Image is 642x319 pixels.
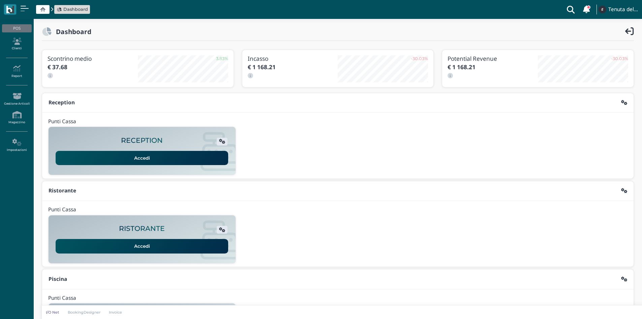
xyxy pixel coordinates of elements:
[57,6,88,12] a: Dashboard
[599,6,606,13] img: ...
[56,151,228,165] a: Accedi
[48,119,76,125] h4: Punti Cassa
[2,24,31,32] div: POS
[48,55,138,62] h3: Scontrino medio
[6,6,14,14] img: logo
[2,136,31,155] a: Impostazioni
[63,6,88,12] span: Dashboard
[448,63,476,71] b: € 1 168.21
[46,310,59,315] p: I/O Net
[608,7,638,12] h4: Tenuta del Barco
[598,1,638,18] a: ... Tenuta del Barco
[2,62,31,81] a: Report
[121,137,163,144] h2: RECEPTION
[2,108,31,127] a: Magazzino
[49,187,76,194] b: Ristorante
[48,63,67,71] b: € 37.68
[2,90,31,108] a: Gestione Articoli
[105,310,127,315] a: Invoice
[448,55,538,62] h3: Potential Revenue
[119,225,165,233] h2: RISTORANTE
[48,207,76,213] h4: Punti Cassa
[248,55,338,62] h3: Incasso
[63,310,105,315] a: BookingDesigner
[49,275,67,283] b: Piscina
[52,28,91,35] h2: Dashboard
[2,35,31,53] a: Clienti
[48,295,76,301] h4: Punti Cassa
[248,63,276,71] b: € 1 168.21
[56,239,228,253] a: Accedi
[49,99,75,106] b: Reception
